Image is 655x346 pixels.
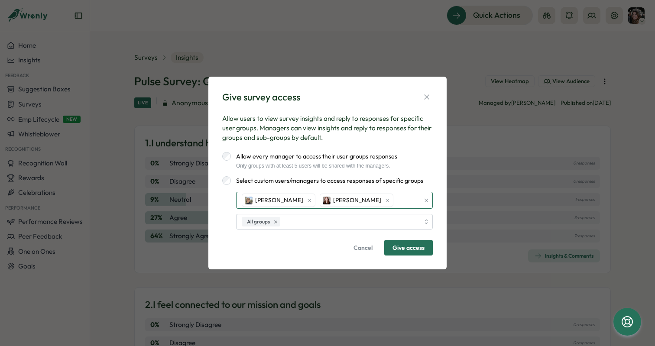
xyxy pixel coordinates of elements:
[333,196,381,205] span: [PERSON_NAME]
[323,197,331,204] img: Ksenia Iliuk
[222,114,433,142] p: Allow users to view survey insights and reply to responses for specific user groups. Managers can...
[353,240,373,255] span: Cancel
[231,176,423,185] label: Select custom users/managers to access responses of specific groups
[345,240,381,255] button: Cancel
[255,196,303,205] span: [PERSON_NAME]
[245,197,253,204] img: Andriy
[231,163,397,169] div: Only groups with at least 5 users will be shared with the managers.
[231,152,397,161] label: Allow every manager to access their user groups responses
[392,240,425,255] span: Give access
[222,91,300,104] div: Give survey access
[247,218,270,226] span: All groups
[384,240,433,255] button: Give access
